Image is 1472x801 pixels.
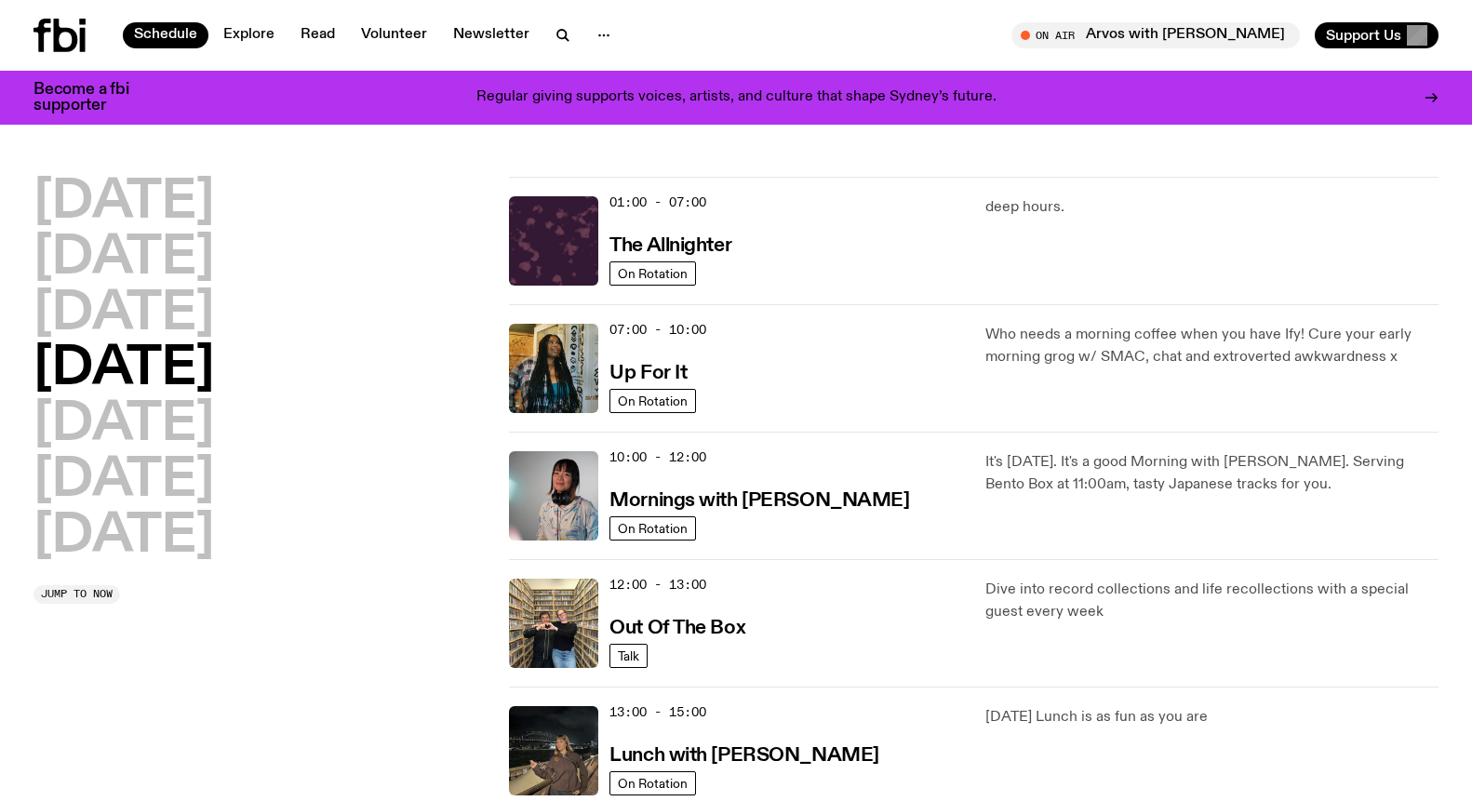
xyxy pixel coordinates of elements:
a: Talk [609,644,648,668]
span: 07:00 - 10:00 [609,321,706,339]
button: [DATE] [33,288,214,340]
img: Izzy Page stands above looking down at Opera Bar. She poses in front of the Harbour Bridge in the... [509,706,598,795]
img: Ify - a Brown Skin girl with black braided twists, looking up to the side with her tongue stickin... [509,324,598,413]
a: On Rotation [609,516,696,541]
span: 12:00 - 13:00 [609,576,706,594]
a: Volunteer [350,22,438,48]
span: Support Us [1326,27,1401,44]
a: Schedule [123,22,208,48]
button: [DATE] [33,343,214,395]
span: 01:00 - 07:00 [609,194,706,211]
a: Explore [212,22,286,48]
span: 10:00 - 12:00 [609,448,706,466]
p: deep hours. [985,196,1439,219]
a: Out Of The Box [609,615,745,638]
span: Talk [618,648,639,662]
button: Support Us [1315,22,1439,48]
a: Newsletter [442,22,541,48]
p: Dive into record collections and life recollections with a special guest every week [985,579,1439,623]
a: On Rotation [609,389,696,413]
a: On Rotation [609,771,696,795]
a: The Allnighter [609,233,731,256]
p: [DATE] Lunch is as fun as you are [985,706,1439,728]
h3: Up For It [609,364,687,383]
a: Up For It [609,360,687,383]
button: [DATE] [33,177,214,229]
p: It's [DATE]. It's a good Morning with [PERSON_NAME]. Serving Bento Box at 11:00am, tasty Japanese... [985,451,1439,496]
a: On Rotation [609,261,696,286]
h3: Mornings with [PERSON_NAME] [609,491,909,511]
h3: The Allnighter [609,236,731,256]
p: Who needs a morning coffee when you have Ify! Cure your early morning grog w/ SMAC, chat and extr... [985,324,1439,368]
h3: Out Of The Box [609,619,745,638]
button: Jump to now [33,585,120,604]
h3: Become a fbi supporter [33,82,153,113]
span: Jump to now [41,589,113,599]
a: Lunch with [PERSON_NAME] [609,742,878,766]
img: Kana Frazer is smiling at the camera with her head tilted slightly to her left. She wears big bla... [509,451,598,541]
span: On Rotation [618,266,688,280]
button: [DATE] [33,511,214,563]
button: [DATE] [33,399,214,451]
button: [DATE] [33,455,214,507]
a: Mornings with [PERSON_NAME] [609,487,909,511]
img: Matt and Kate stand in the music library and make a heart shape with one hand each. [509,579,598,668]
p: Regular giving supports voices, artists, and culture that shape Sydney’s future. [476,89,997,106]
span: On Rotation [618,394,688,407]
span: On Rotation [618,521,688,535]
button: On AirArvos with [PERSON_NAME] [1011,22,1300,48]
span: On Rotation [618,776,688,790]
a: Read [289,22,346,48]
h3: Lunch with [PERSON_NAME] [609,746,878,766]
span: 13:00 - 15:00 [609,703,706,721]
button: [DATE] [33,233,214,285]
